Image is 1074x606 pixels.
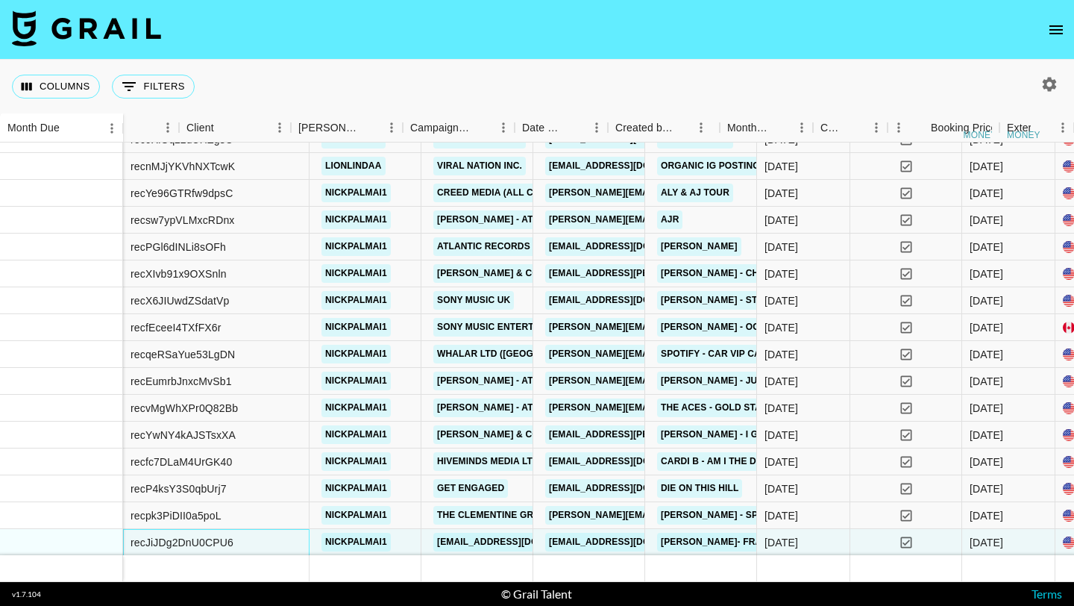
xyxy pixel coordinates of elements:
[545,533,712,552] a: [EMAIL_ADDRESS][DOMAIN_NAME]
[1031,587,1062,601] a: Terms
[964,131,997,140] div: money
[970,293,1003,308] div: Sep '25
[764,374,798,389] div: 9/17/2025
[970,347,1003,362] div: Sep '25
[131,293,230,308] div: recX6JIUwdZSdatVp
[657,237,741,256] a: [PERSON_NAME]
[433,210,544,229] a: [PERSON_NAME] - ATG
[1041,15,1071,45] button: open drawer
[321,399,391,417] a: nickpalmai1
[657,318,782,337] a: [PERSON_NAME] - Ocean
[131,401,238,416] div: recvMgWhXPr0Q82Bb
[433,291,514,310] a: Sony Music UK
[433,452,543,471] a: Hiveminds Media Ltd
[545,479,712,498] a: [EMAIL_ADDRESS][DOMAIN_NAME]
[471,117,492,138] button: Sort
[764,293,798,308] div: 9/17/2025
[433,237,549,256] a: Atlantic Records US
[970,240,1003,254] div: Sep '25
[321,345,391,363] a: nickpalmai1
[813,113,888,143] div: Currency
[321,506,391,525] a: nickpalmai1
[12,75,100,99] button: Select columns
[970,428,1003,443] div: Sep '25
[433,506,577,525] a: The Clementine Group LLC
[1052,116,1074,139] button: Menu
[545,372,788,390] a: [PERSON_NAME][EMAIL_ADDRESS][DOMAIN_NAME]
[112,75,195,99] button: Show filters
[321,184,391,202] a: nickpalmai1
[492,116,515,139] button: Menu
[888,116,910,139] button: Menu
[545,506,788,525] a: [PERSON_NAME][EMAIL_ADDRESS][DOMAIN_NAME]
[970,159,1003,174] div: Sep '25
[657,533,787,552] a: [PERSON_NAME]- Fragile
[764,454,798,469] div: 9/25/2025
[433,533,600,552] a: [EMAIL_ADDRESS][DOMAIN_NAME]
[321,425,391,444] a: nickpalmai1
[131,186,233,201] div: recYe96GTRfw9dpsC
[545,264,788,283] a: [EMAIL_ADDRESS][PERSON_NAME][DOMAIN_NAME]
[770,117,791,138] button: Sort
[657,479,742,498] a: Die on this hill
[131,159,235,174] div: recnMJjYKVhNXTcwK
[720,113,813,143] div: Month Due
[321,291,391,310] a: nickpalmai1
[931,113,996,143] div: Booking Price
[410,113,471,143] div: Campaign (Type)
[970,481,1003,496] div: Sep '25
[380,116,403,139] button: Menu
[67,113,179,143] div: Talent
[657,157,764,175] a: Organic IG Posting
[321,479,391,498] a: nickpalmai1
[321,533,391,552] a: nickpalmai1
[970,454,1003,469] div: Sep '25
[545,318,865,337] a: [PERSON_NAME][EMAIL_ADDRESS][PERSON_NAME][DOMAIN_NAME]
[268,116,291,139] button: Menu
[321,452,391,471] a: nickpalmai1
[970,374,1003,389] div: Sep '25
[179,113,291,143] div: Client
[657,399,800,417] a: The Aces - Gold Star Baby
[1031,117,1052,138] button: Sort
[844,117,865,138] button: Sort
[657,506,817,525] a: [PERSON_NAME] - Speed Demon
[764,240,798,254] div: 8/31/2025
[131,347,235,362] div: recqeRSaYue53LgDN
[657,264,832,283] a: [PERSON_NAME] - Changed Things
[545,425,788,444] a: [EMAIL_ADDRESS][PERSON_NAME][DOMAIN_NAME]
[1007,131,1040,140] div: money
[131,374,232,389] div: recEumrbJnxcMvSb1
[131,508,222,523] div: recpk3PiDII0a5poL
[764,401,798,416] div: 9/17/2025
[764,481,798,496] div: 9/25/2025
[157,116,179,139] button: Menu
[60,118,81,139] button: Sort
[970,535,1003,550] div: Sep '25
[970,320,1003,335] div: Sep '25
[214,117,235,138] button: Sort
[608,113,720,143] div: Created by Grail Team
[764,159,798,174] div: 9/28/2025
[764,347,798,362] div: 9/17/2025
[727,113,770,143] div: Month Due
[970,186,1003,201] div: Sep '25
[515,113,608,143] div: Date Created
[865,116,888,139] button: Menu
[673,117,694,138] button: Sort
[764,186,798,201] div: 7/28/2025
[501,587,572,602] div: © Grail Talent
[433,184,588,202] a: Creed Media (All Campaigns)
[522,113,565,143] div: Date Created
[657,210,682,229] a: AJR
[545,157,712,175] a: [EMAIL_ADDRESS][DOMAIN_NAME]
[321,237,391,256] a: nickpalmai1
[545,237,712,256] a: [EMAIL_ADDRESS][DOMAIN_NAME]
[910,117,931,138] button: Sort
[321,372,391,390] a: nickpalmai1
[131,320,222,335] div: recfEceeI4TXfFX6r
[657,291,772,310] a: [PERSON_NAME] - Stay
[545,345,865,363] a: [PERSON_NAME][EMAIL_ADDRESS][PERSON_NAME][DOMAIN_NAME]
[131,266,227,281] div: recXIvb91x9OXSnln
[131,240,226,254] div: recPGl6dINLi8sOFh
